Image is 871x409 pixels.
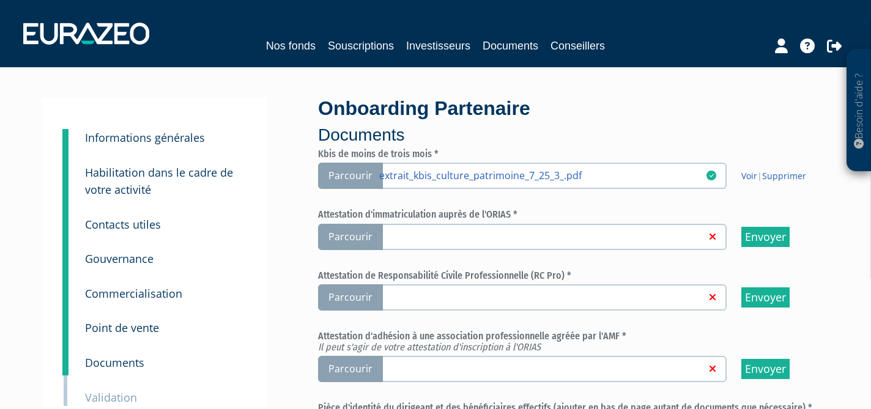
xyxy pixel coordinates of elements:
[318,331,829,352] h6: Attestation d'adhésion à une association professionnelle agréée par l'AMF *
[23,23,149,45] img: 1732889491-logotype_eurazeo_blanc_rvb.png
[318,224,383,250] span: Parcourir
[706,171,716,180] i: 03/10/2025 15:49
[406,37,470,54] a: Investisseurs
[852,56,866,166] p: Besoin d'aide ?
[318,209,829,220] h6: Attestation d'immatriculation auprès de l'ORIAS *
[85,355,144,370] small: Documents
[62,268,69,306] a: 7
[85,251,154,266] small: Gouvernance
[62,199,69,237] a: 5
[62,129,69,153] a: 3
[741,359,790,379] input: Envoyer
[62,147,69,205] a: 4
[741,170,806,182] span: |
[741,227,790,247] input: Envoyer
[266,37,316,54] a: Nos fonds
[550,37,605,54] a: Conseillers
[85,130,205,145] small: Informations générales
[85,320,159,335] small: Point de vente
[741,170,757,182] a: Voir
[62,303,69,341] a: 8
[318,284,383,311] span: Parcourir
[85,286,182,301] small: Commercialisation
[85,217,161,232] small: Contacts utiles
[318,123,829,147] p: Documents
[62,234,69,271] a: 6
[318,341,541,353] em: Il peut s'agir de votre attestation d'inscription à l'ORIAS
[483,37,538,54] a: Documents
[379,169,706,181] a: extrait_kbis_culture_patrimoine_7_25_3_.pdf
[85,390,137,405] small: Validation
[318,95,829,147] div: Onboarding Partenaire
[762,170,806,182] a: Supprimer
[62,337,69,375] a: 9
[318,270,829,281] h6: Attestation de Responsabilité Civile Professionnelle (RC Pro) *
[328,37,394,54] a: Souscriptions
[85,165,233,197] small: Habilitation dans le cadre de votre activité
[741,287,790,308] input: Envoyer
[318,149,829,160] h6: Kbis de moins de trois mois *
[318,356,383,382] span: Parcourir
[318,163,383,189] span: Parcourir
